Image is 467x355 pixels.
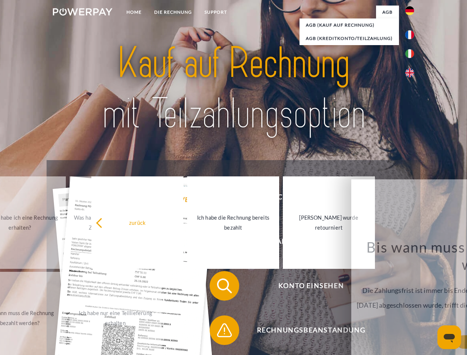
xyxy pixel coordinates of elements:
[210,271,402,301] button: Konto einsehen
[220,315,402,345] span: Rechnungsbeanstandung
[220,271,402,301] span: Konto einsehen
[376,6,399,19] a: agb
[74,213,157,233] div: Was habe ich noch offen, ist meine Zahlung eingegangen?
[215,277,234,295] img: qb_search.svg
[71,35,396,142] img: title-powerpay_de.svg
[405,49,414,58] img: it
[215,321,234,339] img: qb_warning.svg
[405,68,414,77] img: en
[210,315,402,345] button: Rechnungsbeanstandung
[192,213,275,233] div: Ich habe die Rechnung bereits bezahlt
[70,176,162,269] a: Was habe ich noch offen, ist meine Zahlung eingegangen?
[437,325,461,349] iframe: Schaltfläche zum Öffnen des Messaging-Fensters
[300,32,399,45] a: AGB (Kreditkonto/Teilzahlung)
[405,30,414,39] img: fr
[300,18,399,32] a: AGB (Kauf auf Rechnung)
[53,8,112,16] img: logo-powerpay-white.svg
[120,6,148,19] a: Home
[287,213,370,233] div: [PERSON_NAME] wurde retourniert
[74,308,157,328] div: Ich habe nur eine Teillieferung erhalten
[198,6,233,19] a: SUPPORT
[96,217,179,227] div: zurück
[148,6,198,19] a: DIE RECHNUNG
[405,6,414,15] img: de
